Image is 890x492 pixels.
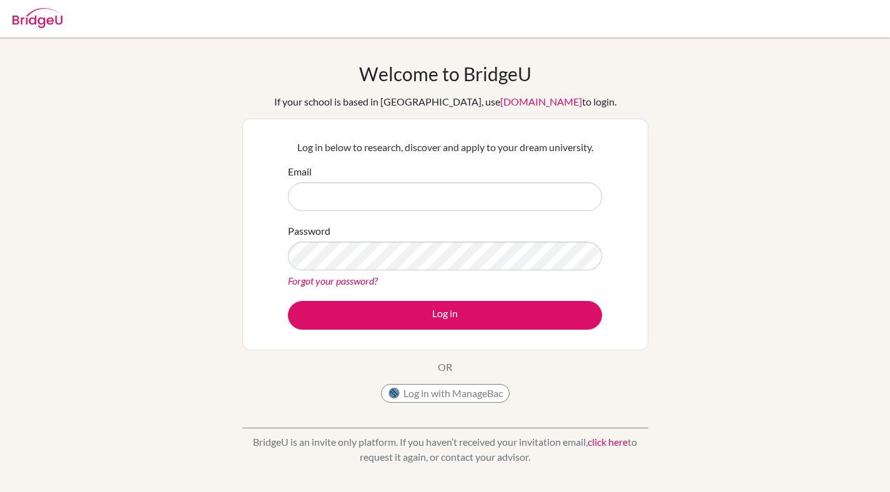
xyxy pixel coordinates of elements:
a: Forgot your password? [288,275,378,287]
img: Bridge-U [12,8,62,28]
p: Log in below to research, discover and apply to your dream university. [288,140,602,155]
a: click here [588,436,628,448]
p: OR [438,360,452,375]
button: Log in [288,301,602,330]
h1: Welcome to BridgeU [359,62,532,85]
button: Log in with ManageBac [381,384,510,403]
label: Email [288,164,312,179]
div: If your school is based in [GEOGRAPHIC_DATA], use to login. [274,94,616,109]
a: [DOMAIN_NAME] [500,96,582,107]
p: BridgeU is an invite only platform. If you haven’t received your invitation email, to request it ... [242,435,648,465]
label: Password [288,224,330,239]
